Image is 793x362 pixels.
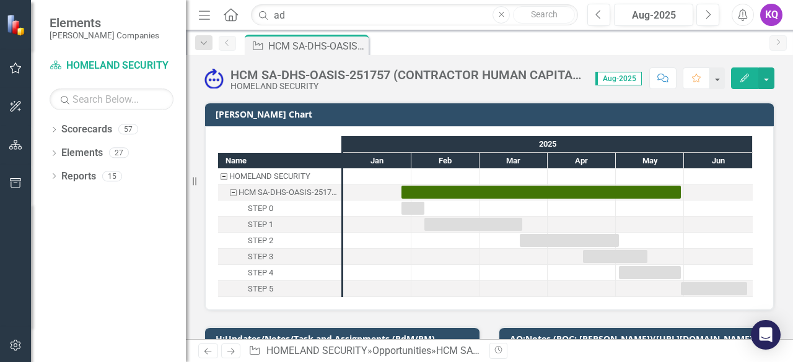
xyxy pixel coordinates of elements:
h3: [PERSON_NAME] Chart [216,110,768,119]
span: Elements [50,15,159,30]
div: Open Intercom Messenger [751,320,781,350]
div: STEP 3 [218,249,341,265]
div: May [616,153,684,169]
h3: AQ:Notes (POC: [PERSON_NAME])([URL][DOMAIN_NAME]) [510,334,768,343]
div: STEP 5 [248,281,273,297]
a: HOMELAND SECURITY [266,345,367,356]
div: STEP 4 [248,265,273,281]
div: STEP 0 [218,200,341,217]
small: [PERSON_NAME] Companies [50,30,159,40]
div: Task: Start date: 2025-05-30 End date: 2025-06-28 [218,281,341,297]
div: STEP 2 [248,233,273,249]
div: Task: Start date: 2025-01-27 End date: 2025-05-30 [218,184,341,200]
div: Task: HOMELAND SECURITY Start date: 2025-01-27 End date: 2025-01-28 [218,168,341,184]
span: Search [531,9,558,19]
div: Task: Start date: 2025-03-19 End date: 2025-05-02 [218,233,341,249]
div: Task: Start date: 2025-02-06 End date: 2025-03-20 [424,218,522,231]
div: Task: Start date: 2025-05-02 End date: 2025-05-30 [619,266,681,279]
img: Submitted [204,69,224,88]
button: Search [513,6,575,24]
div: Task: Start date: 2025-03-19 End date: 2025-05-02 [520,234,619,247]
img: ClearPoint Strategy [6,14,28,35]
input: Search Below... [50,88,173,110]
div: 15 [102,171,122,181]
div: HCM SA-DHS-OASIS-251757 (CONTRACTOR HUMAN CAPITAL MANAGEMENT SEGMENT ARCHITECTURE SUPPORT SERVICE... [218,184,341,200]
div: Task: Start date: 2025-01-27 End date: 2025-02-06 [218,200,341,217]
span: Aug-2025 [595,72,642,85]
div: STEP 4 [218,265,341,281]
div: STEP 5 [218,281,341,297]
div: STEP 1 [248,217,273,233]
a: Scorecards [61,123,112,137]
h3: H:Updates/Notes/Task and Assignments (PdM/PM) [216,334,473,343]
div: HOMELAND SECURITY [229,168,310,184]
div: Aug-2025 [618,8,689,23]
div: Task: Start date: 2025-05-30 End date: 2025-06-28 [681,282,747,295]
div: Task: Start date: 2025-04-16 End date: 2025-05-15 [583,250,647,263]
div: STEP 1 [218,217,341,233]
a: HOMELAND SECURITY [50,59,173,73]
div: Name [218,153,341,168]
div: STEP 3 [248,249,273,265]
button: Aug-2025 [614,4,693,26]
div: HCM SA-DHS-OASIS-251757 (CONTRACTOR HUMAN CAPITAL MANAGEMENT SEGMENT ARCHITECTURE SUPPORT SERVICE... [268,38,366,54]
div: Apr [548,153,616,169]
div: Task: Start date: 2025-01-27 End date: 2025-02-06 [401,202,424,215]
input: Search ClearPoint... [251,4,578,26]
div: Task: Start date: 2025-05-02 End date: 2025-05-30 [218,265,341,281]
div: HOMELAND SECURITY [230,82,583,91]
div: HCM SA-DHS-OASIS-251757 (CONTRACTOR HUMAN CAPITAL MANAGEMENT SEGMENT ARCHITECTURE SUPPORT SERVICE... [239,184,338,200]
button: KQ [760,4,782,26]
div: 2025 [343,136,753,152]
div: 57 [118,124,138,135]
div: 27 [109,148,129,158]
div: Task: Start date: 2025-01-27 End date: 2025-05-30 [401,186,681,199]
div: Mar [480,153,548,169]
div: STEP 2 [218,233,341,249]
div: » » [248,344,480,358]
div: STEP 0 [248,200,273,217]
div: HCM SA-DHS-OASIS-251757 (CONTRACTOR HUMAN CAPITAL MANAGEMENT SEGMENT ARCHITECTURE SUPPORT SERVICE... [230,68,583,82]
div: Feb [411,153,480,169]
div: Jun [684,153,753,169]
div: Task: Start date: 2025-02-06 End date: 2025-03-20 [218,217,341,233]
a: Reports [61,170,96,184]
div: Task: Start date: 2025-04-16 End date: 2025-05-15 [218,249,341,265]
a: Opportunities [372,345,431,356]
a: Elements [61,146,103,160]
div: HOMELAND SECURITY [218,168,341,184]
div: Jan [343,153,411,169]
